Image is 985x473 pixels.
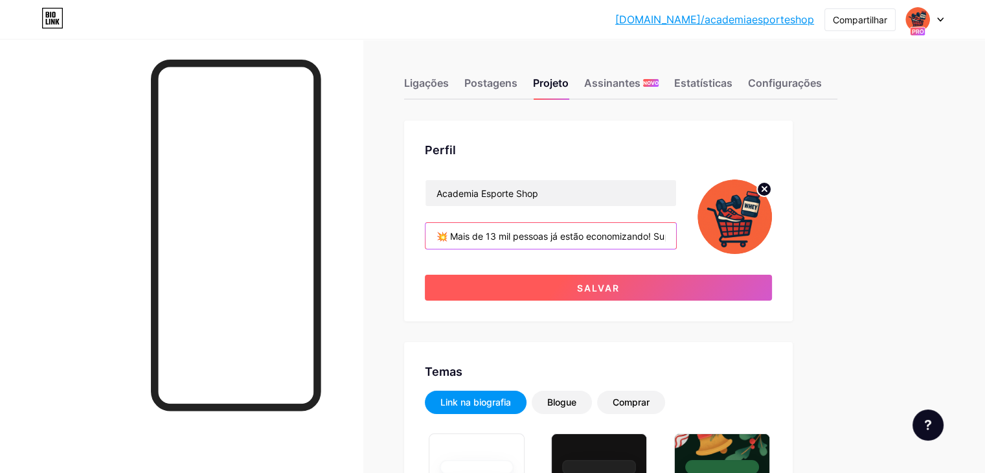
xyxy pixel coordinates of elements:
[615,13,814,26] font: [DOMAIN_NAME]/academiaesporteshop
[613,397,650,408] font: Comprar
[547,397,576,408] font: Blogue
[533,76,569,89] font: Projeto
[577,283,620,294] font: Salvar
[425,365,462,378] font: Temas
[425,275,772,301] button: Salvar
[674,76,732,89] font: Estatísticas
[425,223,676,249] input: Biografia
[464,76,517,89] font: Postagens
[404,76,449,89] font: Ligações
[425,143,456,157] font: Perfil
[748,76,822,89] font: Configurações
[643,80,659,86] font: NOVO
[440,397,511,408] font: Link na biografia
[833,14,887,25] font: Compartilhar
[425,180,676,206] input: Nome
[697,179,772,254] img: academiaesporteshop
[905,7,930,32] img: academiaesporteshop
[615,12,814,27] a: [DOMAIN_NAME]/academiaesporteshop
[584,76,640,89] font: Assinantes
